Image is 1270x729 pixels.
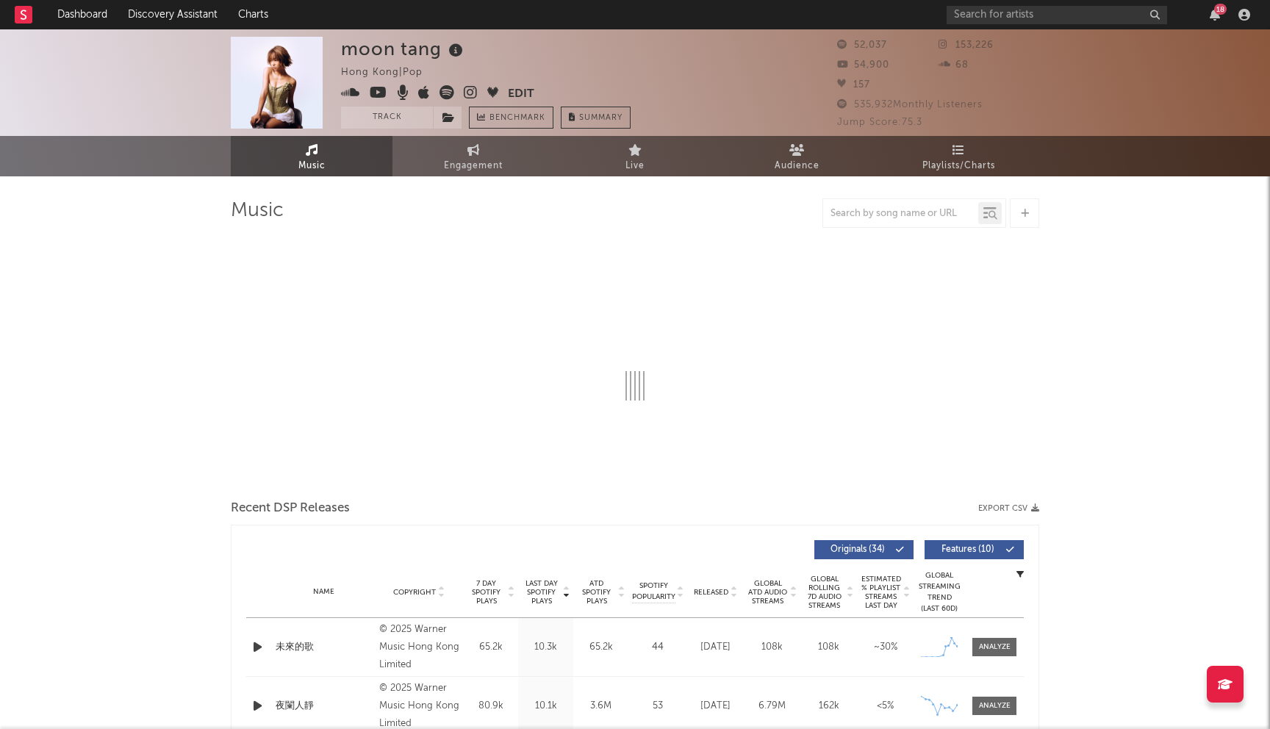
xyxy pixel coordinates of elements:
[775,157,819,175] span: Audience
[379,621,459,674] div: © 2025 Warner Music Hong Kong Limited
[444,157,503,175] span: Engagement
[276,586,372,597] div: Name
[716,136,878,176] a: Audience
[934,545,1002,554] span: Features ( 10 )
[878,136,1039,176] a: Playlists/Charts
[489,109,545,127] span: Benchmark
[939,40,994,50] span: 153,226
[947,6,1167,24] input: Search for artists
[747,579,788,606] span: Global ATD Audio Streams
[298,157,326,175] span: Music
[577,579,616,606] span: ATD Spotify Plays
[939,60,969,70] span: 68
[837,40,887,50] span: 52,037
[925,540,1024,559] button: Features(10)
[231,136,392,176] a: Music
[824,545,891,554] span: Originals ( 34 )
[804,575,844,610] span: Global Rolling 7D Audio Streams
[632,699,684,714] div: 53
[467,640,514,655] div: 65.2k
[467,579,506,606] span: 7 Day Spotify Plays
[837,80,870,90] span: 157
[231,500,350,517] span: Recent DSP Releases
[837,100,983,109] span: 535,932 Monthly Listeners
[393,588,436,597] span: Copyright
[691,640,740,655] div: [DATE]
[917,570,961,614] div: Global Streaming Trend (Last 60D)
[861,699,910,714] div: <5%
[747,699,797,714] div: 6.79M
[554,136,716,176] a: Live
[577,699,625,714] div: 3.6M
[922,157,995,175] span: Playlists/Charts
[1214,4,1227,15] div: 18
[341,107,433,129] button: Track
[837,60,889,70] span: 54,900
[861,640,910,655] div: ~ 30 %
[823,208,978,220] input: Search by song name or URL
[625,157,645,175] span: Live
[579,114,623,122] span: Summary
[837,118,922,127] span: Jump Score: 75.3
[804,640,853,655] div: 108k
[814,540,914,559] button: Originals(34)
[978,504,1039,513] button: Export CSV
[341,37,467,61] div: moon tang
[522,640,570,655] div: 10.3k
[392,136,554,176] a: Engagement
[1210,9,1220,21] button: 18
[632,581,675,603] span: Spotify Popularity
[577,640,625,655] div: 65.2k
[804,699,853,714] div: 162k
[508,85,534,104] button: Edit
[861,575,901,610] span: Estimated % Playlist Streams Last Day
[632,640,684,655] div: 44
[469,107,553,129] a: Benchmark
[276,699,372,714] a: 夜闌人靜
[561,107,631,129] button: Summary
[467,699,514,714] div: 80.9k
[276,640,372,655] a: 未來的歌
[747,640,797,655] div: 108k
[522,579,561,606] span: Last Day Spotify Plays
[522,699,570,714] div: 10.1k
[691,699,740,714] div: [DATE]
[341,64,440,82] div: Hong Kong | Pop
[694,588,728,597] span: Released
